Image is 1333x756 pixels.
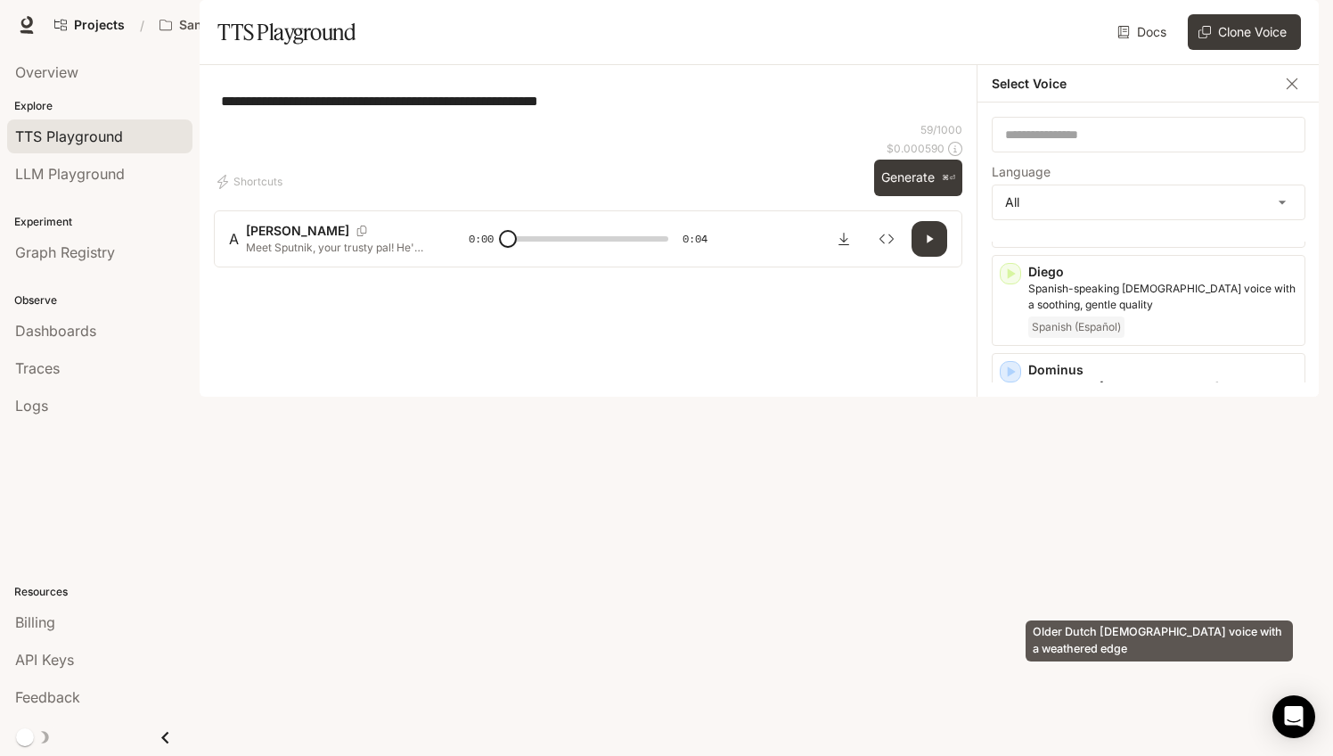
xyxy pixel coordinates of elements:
a: Go to projects [46,7,133,43]
div: / [133,16,151,35]
p: Language [992,166,1051,178]
button: Shortcuts [214,168,290,196]
div: Open Intercom Messenger [1272,695,1315,738]
p: $ 0.000590 [887,141,945,156]
span: Spanish (Español) [1028,316,1124,338]
button: Generate⌘⏎ [874,160,962,196]
button: Clone Voice [1188,14,1301,50]
p: [PERSON_NAME] [246,222,349,240]
p: Sandcastle [179,18,247,33]
p: 59 / 1000 [920,122,962,137]
button: Copy Voice ID [349,226,374,236]
button: Download audio [826,221,862,257]
p: ⌘⏎ [942,173,955,184]
button: Open workspace menu [151,7,274,43]
button: Inspect [869,221,904,257]
p: Diego [1028,263,1297,281]
a: Docs [1114,14,1174,50]
span: 0:00 [469,230,494,248]
div: Older Dutch [DEMOGRAPHIC_DATA] voice with a weathered edge [1026,620,1293,661]
div: A [229,228,239,250]
p: Meet Sputnik, your trusty pal! He's always here to help you [246,240,426,255]
p: Dominus [1028,361,1297,379]
span: 0:04 [683,230,707,248]
div: All [993,185,1304,219]
span: Projects [74,18,125,33]
h1: TTS Playground [217,14,356,50]
p: Spanish-speaking male voice with a soothing, gentle quality [1028,281,1297,313]
p: Robotic, deep male voice with a menacing quality. Perfect for villains [1028,379,1297,411]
